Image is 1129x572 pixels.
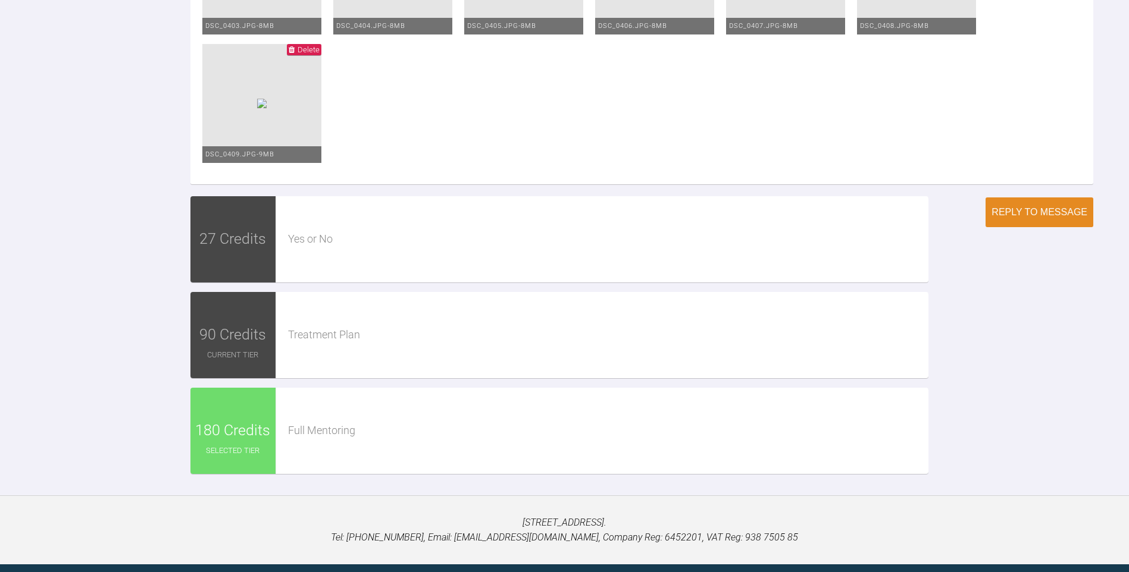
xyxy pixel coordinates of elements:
[288,231,929,248] div: Yes or No
[199,323,266,347] span: 90 Credits
[860,22,929,30] span: DSC_0408.JPG - 8MB
[992,207,1087,218] div: Reply to Message
[19,515,1110,545] p: [STREET_ADDRESS]. Tel: [PHONE_NUMBER], Email: [EMAIL_ADDRESS][DOMAIN_NAME], Company Reg: 6452201,...
[205,22,274,30] span: DSC_0403.JPG - 8MB
[288,422,929,439] div: Full Mentoring
[298,45,320,54] span: Delete
[199,227,266,251] span: 27 Credits
[288,326,929,344] div: Treatment Plan
[467,22,536,30] span: DSC_0405.JPG - 8MB
[205,150,274,158] span: DSC_0409.JPG - 9MB
[729,22,798,30] span: DSC_0407.JPG - 8MB
[257,99,267,108] img: cfcc2af3-2c74-4c80-9ea6-4543f5420ef0
[986,197,1093,227] button: Reply to Message
[598,22,667,30] span: DSC_0406.JPG - 8MB
[336,22,405,30] span: DSC_0404.JPG - 8MB
[195,419,270,442] span: 180 Credits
